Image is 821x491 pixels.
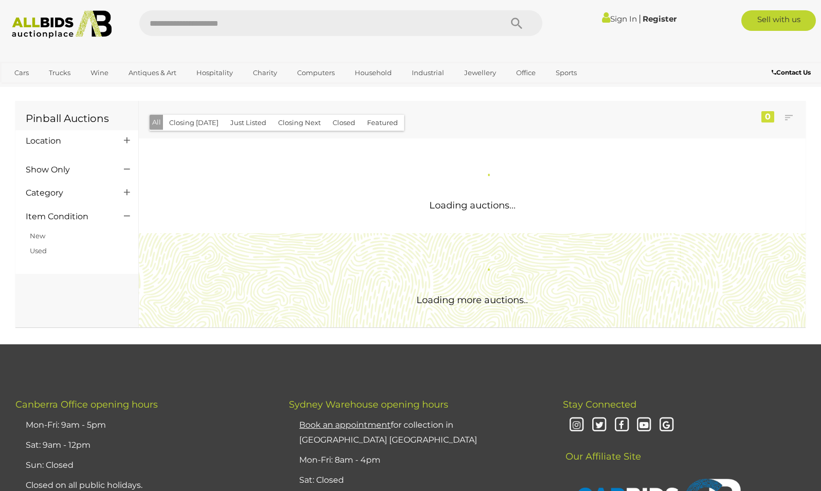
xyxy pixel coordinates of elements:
a: Contact Us [772,67,813,78]
button: All [150,115,163,130]
a: Jewellery [458,64,503,81]
h4: Category [26,188,108,198]
img: Allbids.com.au [6,10,118,39]
button: Closing Next [272,115,327,131]
i: Instagram [568,416,586,434]
a: Wine [84,64,115,81]
a: Industrial [405,64,451,81]
a: Sports [549,64,583,81]
a: Used [30,247,47,255]
a: Book an appointmentfor collection in [GEOGRAPHIC_DATA] [GEOGRAPHIC_DATA] [299,420,477,445]
li: Sat: 9am - 12pm [23,435,263,455]
u: Book an appointment [299,420,391,430]
a: New [30,232,45,240]
a: Sign In [602,14,637,24]
span: Stay Connected [563,399,636,410]
button: Search [491,10,542,36]
button: Closed [326,115,361,131]
h4: Item Condition [26,212,108,221]
span: Sydney Warehouse opening hours [289,399,448,410]
a: Trucks [42,64,77,81]
span: Loading auctions... [429,200,516,211]
a: Register [643,14,677,24]
li: Sat: Closed [297,470,537,490]
a: Household [348,64,398,81]
i: Google [658,416,676,434]
a: Charity [246,64,284,81]
li: Mon-Fri: 8am - 4pm [297,450,537,470]
span: Loading more auctions.. [416,294,528,306]
div: 0 [761,111,774,122]
span: Our Affiliate Site [563,435,641,462]
span: Canberra Office opening hours [15,399,158,410]
h1: Pinball Auctions [26,113,128,124]
button: Closing [DATE] [163,115,225,131]
h4: Show Only [26,165,108,174]
a: Hospitality [190,64,240,81]
a: Antiques & Art [122,64,183,81]
b: Contact Us [772,68,811,76]
i: Youtube [635,416,653,434]
span: | [638,13,641,24]
li: Sun: Closed [23,455,263,476]
a: Computers [290,64,341,81]
a: Office [509,64,542,81]
a: [GEOGRAPHIC_DATA] [8,81,94,98]
button: Just Listed [224,115,272,131]
a: Cars [8,64,35,81]
button: Featured [361,115,404,131]
h4: Location [26,136,108,146]
i: Twitter [590,416,608,434]
a: Sell with us [741,10,816,31]
i: Facebook [613,416,631,434]
li: Mon-Fri: 9am - 5pm [23,415,263,435]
